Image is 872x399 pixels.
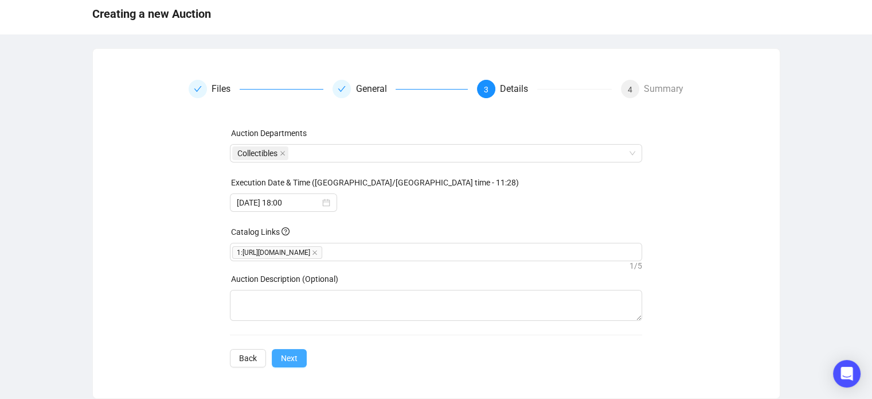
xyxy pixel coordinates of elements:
span: Collectibles [232,146,288,160]
span: Creating a new Auction [92,5,211,23]
span: close [312,250,318,255]
span: 1 : [URL][DOMAIN_NAME] [232,246,322,259]
div: Open Intercom Messenger [833,360,861,388]
div: General [355,80,396,98]
div: 4Summary [621,80,683,98]
span: check [338,85,346,93]
span: Next [281,352,298,365]
span: Catalog Links [231,227,290,237]
span: Back [239,352,257,365]
span: Collectibles [237,147,277,160]
div: Summary [644,80,683,98]
label: Auction Departments [231,129,307,138]
label: Execution Date & Time (Europe/London time - 11:28) [231,178,519,187]
button: Back [230,349,266,367]
div: Files [189,80,323,98]
div: General [333,80,467,98]
div: Details [500,80,537,98]
div: Files [212,80,240,98]
input: Select date [237,196,320,209]
label: Auction Description (Optional) [231,274,338,284]
div: 3Details [477,80,612,98]
span: 3 [484,85,488,94]
span: close [280,150,286,156]
button: Next [272,349,307,367]
div: 1 / 5 [230,261,642,270]
span: check [194,85,202,93]
span: question-circle [281,227,290,235]
span: 4 [628,85,632,94]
